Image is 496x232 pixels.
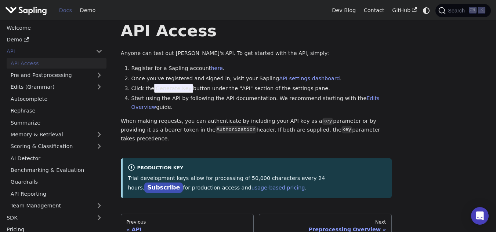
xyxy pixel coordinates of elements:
a: Contact [360,5,388,16]
a: Team Management [7,200,106,211]
h1: API Access [121,21,392,41]
a: API settings dashboard [279,76,340,81]
li: Start using the API by following the API documentation. We recommend starting with the guide. [131,94,392,112]
a: SDK [3,212,92,223]
li: Once you've registered and signed in, visit your Sapling . [131,74,392,83]
a: Docs [55,5,76,16]
a: Edits (Grammar) [7,82,106,92]
a: Dev Blog [328,5,359,16]
button: Switch between dark and light mode (currently system mode) [421,5,432,16]
code: Authorization [216,126,256,133]
a: API Reporting [7,188,106,199]
a: Autocomplete [7,93,106,104]
a: Pre and Postprocessing [7,70,106,81]
a: usage-based pricing [251,185,305,191]
kbd: K [478,7,485,14]
a: Subscribe [144,183,183,193]
li: Register for a Sapling account . [131,64,392,73]
code: key [341,126,352,133]
a: Guardrails [7,177,106,187]
span: Search [446,8,469,14]
p: When making requests, you can authenticate by including your API key as a parameter or by providi... [121,117,392,143]
a: API Access [7,58,106,69]
code: key [322,118,333,125]
p: Trial development keys allow for processing of 50,000 characters every 24 hours. for production a... [128,174,386,192]
div: Previous [126,219,248,225]
div: Open Intercom Messenger [471,207,489,225]
button: Collapse sidebar category 'API' [92,46,106,57]
a: Summarize [7,117,106,128]
a: Demo [76,5,99,16]
button: Expand sidebar category 'SDK' [92,212,106,223]
a: Scoring & Classification [7,141,106,152]
li: Click the button under the "API" section of the settings pane. [131,84,392,93]
a: API [3,46,92,57]
a: Welcome [3,22,106,33]
span: Generate Key [154,84,193,93]
img: Sapling.ai [5,5,47,16]
a: GitHub [388,5,421,16]
div: Production Key [128,164,386,173]
p: Anyone can test out [PERSON_NAME]'s API. To get started with the API, simply: [121,49,392,58]
a: Demo [3,34,106,45]
a: Sapling.ai [5,5,50,16]
a: AI Detector [7,153,106,163]
a: here [211,65,222,71]
div: Next [264,219,386,225]
a: Benchmarking & Evaluation [7,165,106,176]
a: Rephrase [7,106,106,116]
a: Memory & Retrieval [7,129,106,140]
button: Search (Ctrl+K) [435,4,490,17]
